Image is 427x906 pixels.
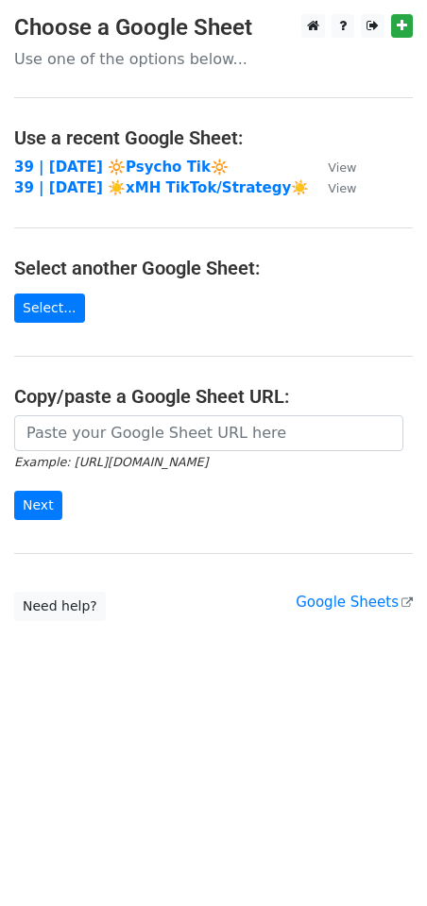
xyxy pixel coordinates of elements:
[14,49,413,69] p: Use one of the options below...
[328,160,356,175] small: View
[14,14,413,42] h3: Choose a Google Sheet
[14,592,106,621] a: Need help?
[14,455,208,469] small: Example: [URL][DOMAIN_NAME]
[14,257,413,279] h4: Select another Google Sheet:
[296,594,413,611] a: Google Sheets
[14,126,413,149] h4: Use a recent Google Sheet:
[14,491,62,520] input: Next
[14,294,85,323] a: Select...
[14,179,309,196] a: 39 | [DATE] ☀️xMH TikTok/Strategy☀️
[309,179,356,196] a: View
[309,159,356,176] a: View
[14,415,403,451] input: Paste your Google Sheet URL here
[14,385,413,408] h4: Copy/paste a Google Sheet URL:
[328,181,356,195] small: View
[14,159,229,176] a: 39 | [DATE] 🔆Psycho Tik🔆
